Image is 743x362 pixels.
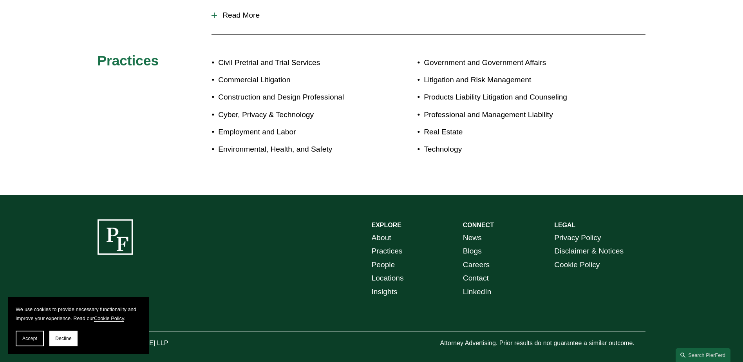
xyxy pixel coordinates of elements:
section: Cookie banner [8,297,149,354]
p: Environmental, Health, and Safety [218,143,371,156]
a: Privacy Policy [554,231,601,245]
p: Civil Pretrial and Trial Services [218,56,371,70]
span: Accept [22,336,37,341]
p: We use cookies to provide necessary functionality and improve your experience. Read our . [16,305,141,323]
p: Attorney Advertising. Prior results do not guarantee a similar outcome. [440,338,645,349]
a: Blogs [463,244,482,258]
strong: EXPLORE [372,222,401,228]
a: Cookie Policy [94,315,124,321]
p: © [PERSON_NAME] LLP [98,338,212,349]
span: Decline [55,336,72,341]
a: About [372,231,391,245]
p: Real Estate [424,125,600,139]
a: Contact [463,271,489,285]
a: Cookie Policy [554,258,600,272]
a: Careers [463,258,490,272]
a: Insights [372,285,398,299]
a: Disclaimer & Notices [554,244,624,258]
a: News [463,231,482,245]
p: Technology [424,143,600,156]
a: Search this site [676,348,730,362]
strong: LEGAL [554,222,575,228]
p: Products Liability Litigation and Counseling [424,90,600,104]
p: Professional and Management Liability [424,108,600,122]
p: Employment and Labor [218,125,371,139]
p: Litigation and Risk Management [424,73,600,87]
a: Locations [372,271,404,285]
p: Government and Government Affairs [424,56,600,70]
button: Accept [16,331,44,346]
p: Construction and Design Professional [218,90,371,104]
a: Practices [372,244,403,258]
p: Cyber, Privacy & Technology [218,108,371,122]
button: Decline [49,331,78,346]
button: Read More [212,5,645,25]
a: People [372,258,395,272]
strong: CONNECT [463,222,494,228]
a: LinkedIn [463,285,492,299]
span: Read More [217,11,645,20]
p: Commercial Litigation [218,73,371,87]
span: Practices [98,53,159,68]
